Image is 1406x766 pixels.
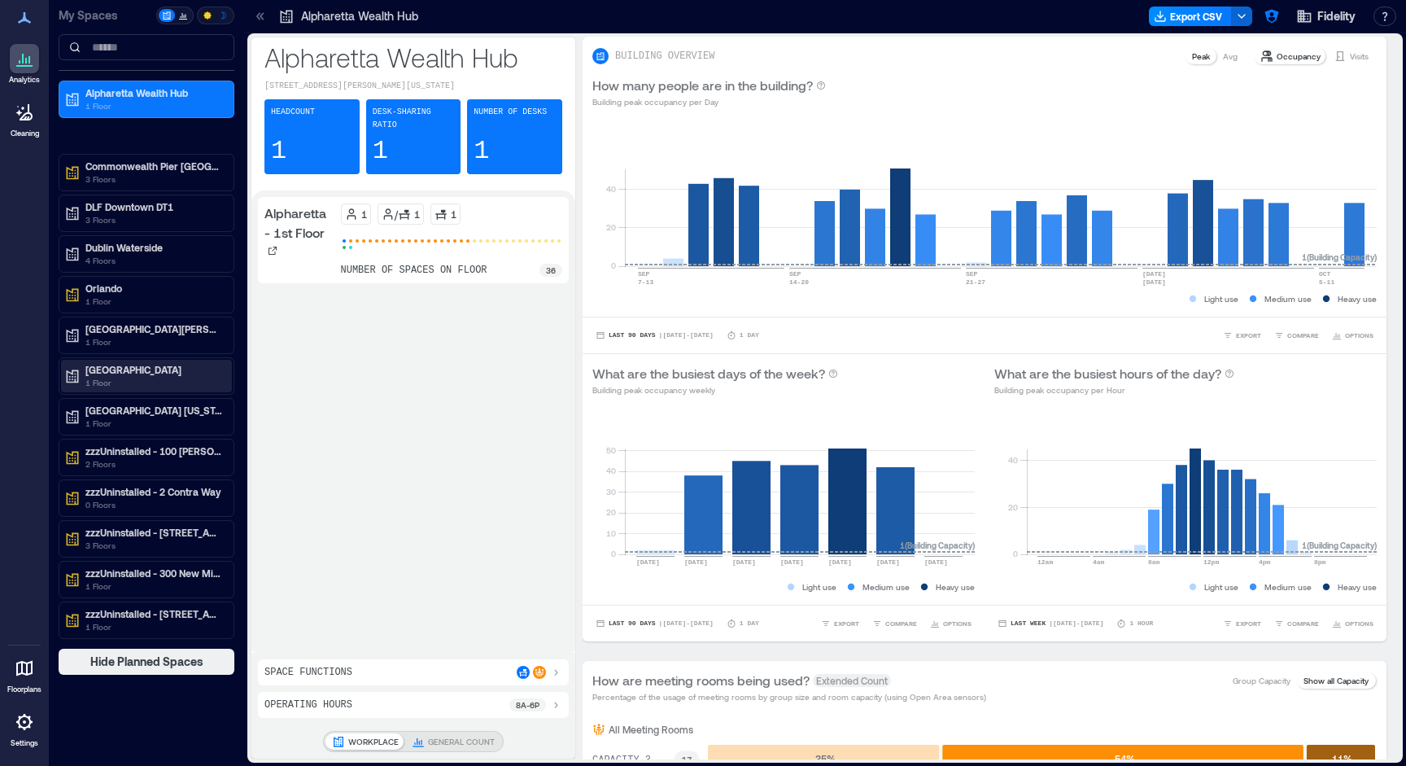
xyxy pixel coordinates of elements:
text: [DATE] [780,558,804,566]
button: OPTIONS [1329,615,1377,632]
p: Peak [1192,50,1210,63]
p: zzzUninstalled - [STREET_ADDRESS][US_STATE] [85,607,222,620]
button: Hide Planned Spaces [59,649,234,675]
p: Commonwealth Pier [GEOGRAPHIC_DATA] [85,160,222,173]
p: 1 Floor [85,335,222,348]
p: Medium use [1264,292,1312,305]
span: OPTIONS [1345,619,1373,628]
button: OPTIONS [927,615,975,632]
p: My Spaces [59,7,153,24]
tspan: 50 [606,445,616,455]
p: Heavy use [936,580,975,593]
p: Orlando [85,282,222,295]
p: Avg [1223,50,1238,63]
text: 21-27 [966,278,985,286]
p: Percentage of the usage of meeting rooms by group size and room capacity (using Open Area sensors) [592,690,986,703]
p: Space Functions [264,666,352,679]
text: 35 % [815,753,836,764]
span: COMPARE [1287,619,1319,628]
span: OPTIONS [1345,330,1373,340]
text: [DATE] [684,558,708,566]
a: Cleaning [4,93,45,143]
p: 1 [451,208,456,221]
p: Light use [1204,580,1238,593]
p: 1 [271,135,286,168]
text: 11 % [1332,753,1352,764]
text: [DATE] [828,558,852,566]
p: 1 [361,208,367,221]
p: Building peak occupancy per Day [592,95,826,108]
p: All Meeting Rooms [609,723,693,736]
text: [DATE] [924,558,948,566]
p: GENERAL COUNT [428,735,495,748]
p: / [395,208,398,221]
text: 5-11 [1319,278,1334,286]
p: zzzUninstalled - [STREET_ADDRESS] [85,526,222,539]
p: 3 Floors [85,213,222,226]
p: Alpharetta Wealth Hub [85,86,222,99]
p: How are meeting rooms being used? [592,671,810,690]
a: Floorplans [2,649,46,699]
text: 12pm [1203,558,1219,566]
p: Light use [1204,292,1238,305]
tspan: 40 [606,466,616,475]
span: EXPORT [1236,330,1261,340]
p: 1 [474,135,489,168]
p: Building peak occupancy per Hour [994,383,1234,396]
text: [DATE] [1142,278,1166,286]
p: Floorplans [7,685,41,694]
p: 8a - 6p [516,698,539,711]
p: BUILDING OVERVIEW [615,50,714,63]
button: EXPORT [1220,615,1264,632]
p: Group Capacity [1233,674,1290,687]
tspan: 20 [606,222,616,232]
p: 2 Floors [85,457,222,471]
p: [GEOGRAPHIC_DATA] [85,363,222,376]
p: Headcount [271,106,315,119]
p: Number of Desks [474,106,547,119]
p: 1 Floor [85,580,222,593]
p: 4 Floors [85,254,222,267]
p: 3 Floors [85,173,222,186]
p: 36 [546,264,556,277]
button: Fidelity [1291,3,1360,29]
p: Desk-sharing ratio [373,106,455,132]
p: Dublin Waterside [85,241,222,254]
text: 4am [1093,558,1105,566]
text: OCT [1319,270,1331,278]
p: 1 Hour [1129,619,1153,628]
p: 1 Floor [85,295,222,308]
text: CAPACITY 3 [592,755,651,766]
text: 12am [1037,558,1053,566]
p: zzzUninstalled - 100 [PERSON_NAME] [85,444,222,457]
p: 1 Floor [85,99,222,112]
button: Last 90 Days |[DATE]-[DATE] [592,327,717,344]
tspan: 10 [606,528,616,538]
tspan: 20 [606,507,616,517]
text: 7-13 [638,278,653,286]
p: number of spaces on floor [341,264,487,277]
text: 8am [1148,558,1160,566]
p: What are the busiest days of the week? [592,364,825,383]
span: EXPORT [1236,619,1261,628]
p: zzzUninstalled - 300 New Millennium [85,567,222,580]
tspan: 0 [1013,549,1018,558]
p: 1 Day [740,619,759,628]
button: Last Week |[DATE]-[DATE] [994,615,1107,632]
button: Export CSV [1149,7,1232,26]
p: 3 Floors [85,539,222,552]
p: 1 Floor [85,376,222,389]
p: Visits [1350,50,1369,63]
button: EXPORT [1220,327,1264,344]
p: Heavy use [1338,580,1377,593]
p: 1 Floor [85,417,222,430]
a: Analytics [4,39,45,90]
p: Alpharetta Wealth Hub [301,8,418,24]
span: EXPORT [834,619,859,628]
span: Hide Planned Spaces [90,654,203,670]
text: [DATE] [732,558,756,566]
p: Show all Capacity [1303,674,1369,687]
span: Fidelity [1317,8,1356,24]
text: [DATE] [876,558,900,566]
text: SEP [789,270,801,278]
